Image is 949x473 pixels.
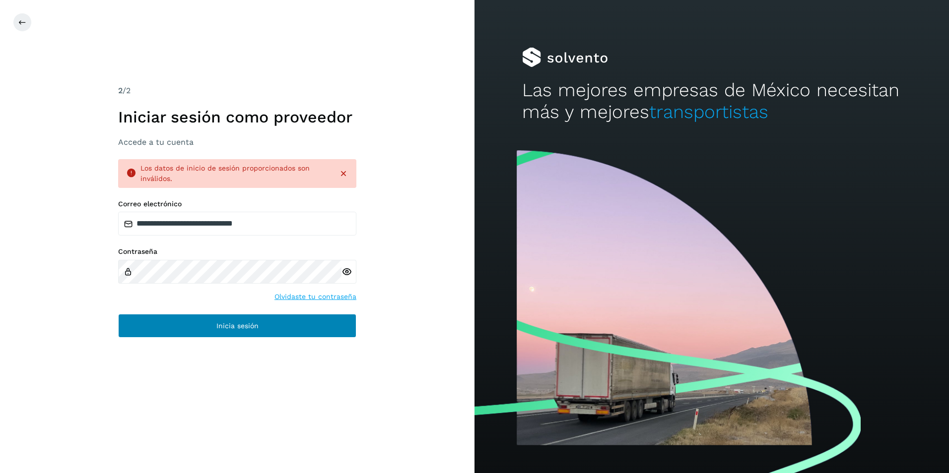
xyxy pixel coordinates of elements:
div: Los datos de inicio de sesión proporcionados son inválidos. [140,163,331,184]
button: Inicia sesión [118,314,356,338]
span: transportistas [649,101,768,122]
iframe: reCAPTCHA [162,350,313,388]
span: 2 [118,86,123,95]
div: /2 [118,85,356,97]
h1: Iniciar sesión como proveedor [118,108,356,126]
h3: Accede a tu cuenta [118,137,356,147]
label: Contraseña [118,247,356,256]
h2: Las mejores empresas de México necesitan más y mejores [522,79,902,123]
a: Olvidaste tu contraseña [274,292,356,302]
span: Inicia sesión [216,322,259,329]
label: Correo electrónico [118,200,356,208]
